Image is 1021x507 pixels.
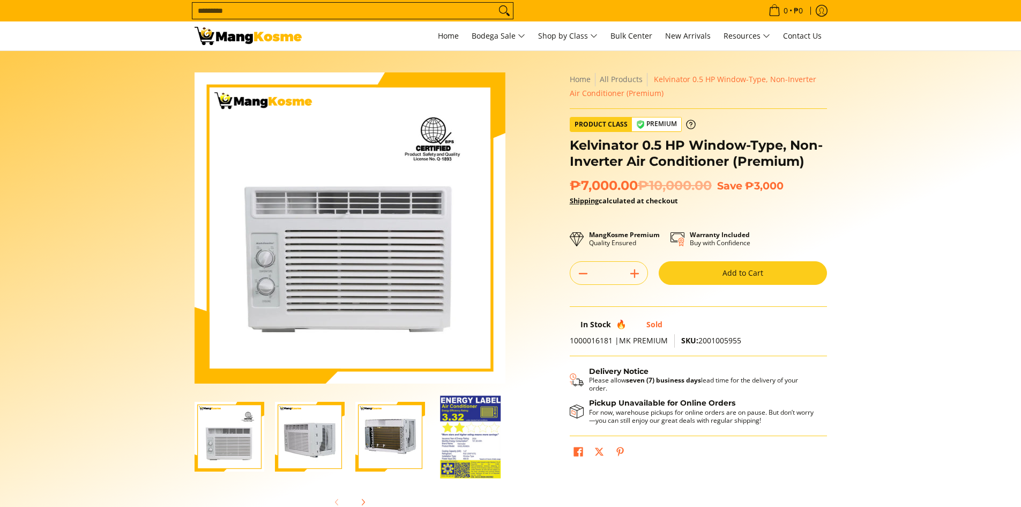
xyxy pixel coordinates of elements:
[433,21,464,50] a: Home
[538,30,598,43] span: Shop by Class
[632,117,681,131] span: Premium
[659,261,827,285] button: Add to Cart
[438,31,459,41] span: Home
[690,231,750,247] p: Buy with Confidence
[472,30,525,43] span: Bodega Sale
[355,402,425,472] img: Kelvinator 0.5 HP Window-Type, Non-Inverter Air Conditioner (Premium)-3
[610,31,652,41] span: Bulk Center
[724,30,770,43] span: Resources
[570,265,596,282] button: Subtract
[783,31,822,41] span: Contact Us
[195,27,302,45] img: Kelvinator 0.5 HP Window-Type Air Conditioner (Premium) l Mang Kosme
[570,74,816,98] span: Kelvinator 0.5 HP Window-Type, Non-Inverter Air Conditioner (Premium)
[580,319,611,329] span: In Stock
[570,196,678,205] strong: calculated at checkout
[195,72,505,384] img: kelvinator-.5hp-window-type-airconditioner-full-view-mang-kosme
[570,74,591,84] a: Home
[626,376,701,385] strong: seven (7) business days
[690,230,750,239] strong: Warranty Included
[782,7,789,14] span: 0
[589,398,735,408] strong: Pickup Unavailable for Online Orders
[589,366,649,376] strong: Delivery Notice
[681,335,698,346] span: SKU:
[778,21,827,50] a: Contact Us
[589,376,816,392] p: Please allow lead time for the delivery of your order.
[765,5,806,17] span: •
[570,72,827,100] nav: Breadcrumbs
[718,21,776,50] a: Resources
[466,21,531,50] a: Bodega Sale
[570,117,632,131] span: Product Class
[570,137,827,170] h1: Kelvinator 0.5 HP Window-Type, Non-Inverter Air Conditioner (Premium)
[533,21,603,50] a: Shop by Class
[660,21,716,50] a: New Arrivals
[745,179,784,192] span: ₱3,000
[275,402,345,472] img: Kelvinator 0.5 HP Window-Type, Non-Inverter Air Conditioner (Premium)-2
[636,120,645,129] img: premium-badge-icon.webp
[600,74,643,84] a: All Products
[792,7,804,14] span: ₱0
[570,367,816,393] button: Shipping & Delivery
[496,3,513,19] button: Search
[570,196,599,205] a: Shipping
[638,178,712,194] del: ₱10,000.00
[622,265,647,282] button: Add
[717,179,742,192] span: Save
[570,178,712,194] span: ₱7,000.00
[589,230,660,239] strong: MangKosme Premium
[589,408,816,424] p: For now, warehouse pickups for online orders are on pause. But don’t worry—you can still enjoy ou...
[605,21,658,50] a: Bulk Center
[646,319,662,329] span: Sold
[613,444,628,462] a: Pin on Pinterest
[570,335,668,346] span: 1000016181 |MK PREMIUM
[681,335,741,346] span: 2001005955
[665,31,711,41] span: New Arrivals
[571,444,586,462] a: Share on Facebook
[589,231,660,247] p: Quality Ensured
[312,21,827,50] nav: Main Menu
[570,117,696,132] a: Product Class Premium
[592,444,607,462] a: Post on X
[440,395,501,479] img: Kelvinator 0.5 HP Window-Type, Non-Inverter Air Conditioner (Premium)-4
[195,402,264,472] img: kelvinator-.5hp-window-type-airconditioner-full-view-mang-kosme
